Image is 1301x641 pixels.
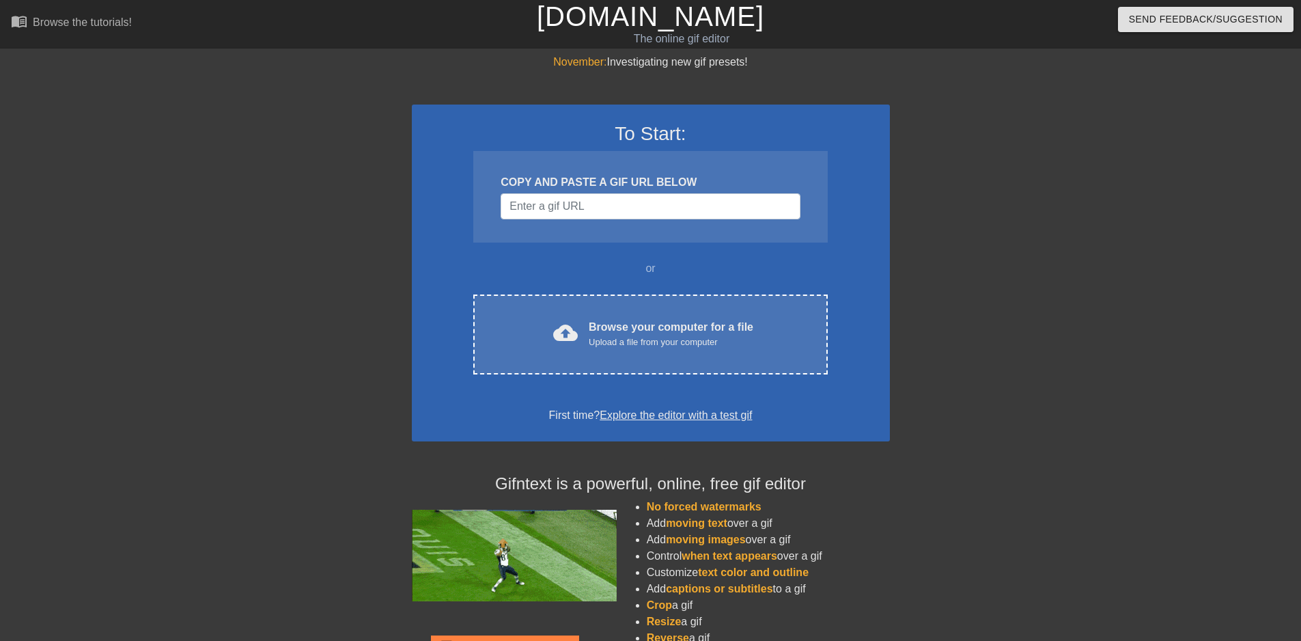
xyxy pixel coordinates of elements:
[647,614,890,630] li: a gif
[11,13,132,34] a: Browse the tutorials!
[412,510,617,601] img: football_small.gif
[11,13,27,29] span: menu_book
[647,532,890,548] li: Add over a gif
[501,193,800,219] input: Username
[600,409,752,421] a: Explore the editor with a test gif
[412,474,890,494] h4: Gifntext is a powerful, online, free gif editor
[666,583,772,595] span: captions or subtitles
[537,1,764,31] a: [DOMAIN_NAME]
[647,581,890,597] li: Add to a gif
[440,31,923,47] div: The online gif editor
[1129,11,1283,28] span: Send Feedback/Suggestion
[501,174,800,191] div: COPY AND PASTE A GIF URL BELOW
[412,54,890,70] div: Investigating new gif presets!
[647,501,761,513] span: No forced watermarks
[589,319,753,349] div: Browse your computer for a file
[553,320,578,345] span: cloud_upload
[1118,7,1293,32] button: Send Feedback/Suggestion
[553,56,606,68] span: November:
[447,260,854,277] div: or
[647,564,890,581] li: Customize
[33,16,132,28] div: Browse the tutorials!
[647,515,890,532] li: Add over a gif
[682,550,777,562] span: when text appears
[430,122,872,146] h3: To Start:
[647,548,890,564] li: Control over a gif
[647,599,672,611] span: Crop
[666,517,727,529] span: moving text
[430,407,872,424] div: First time?
[647,597,890,614] li: a gif
[666,534,745,545] span: moving images
[589,336,753,349] div: Upload a file from your computer
[698,567,809,578] span: text color and outline
[647,616,682,627] span: Resize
